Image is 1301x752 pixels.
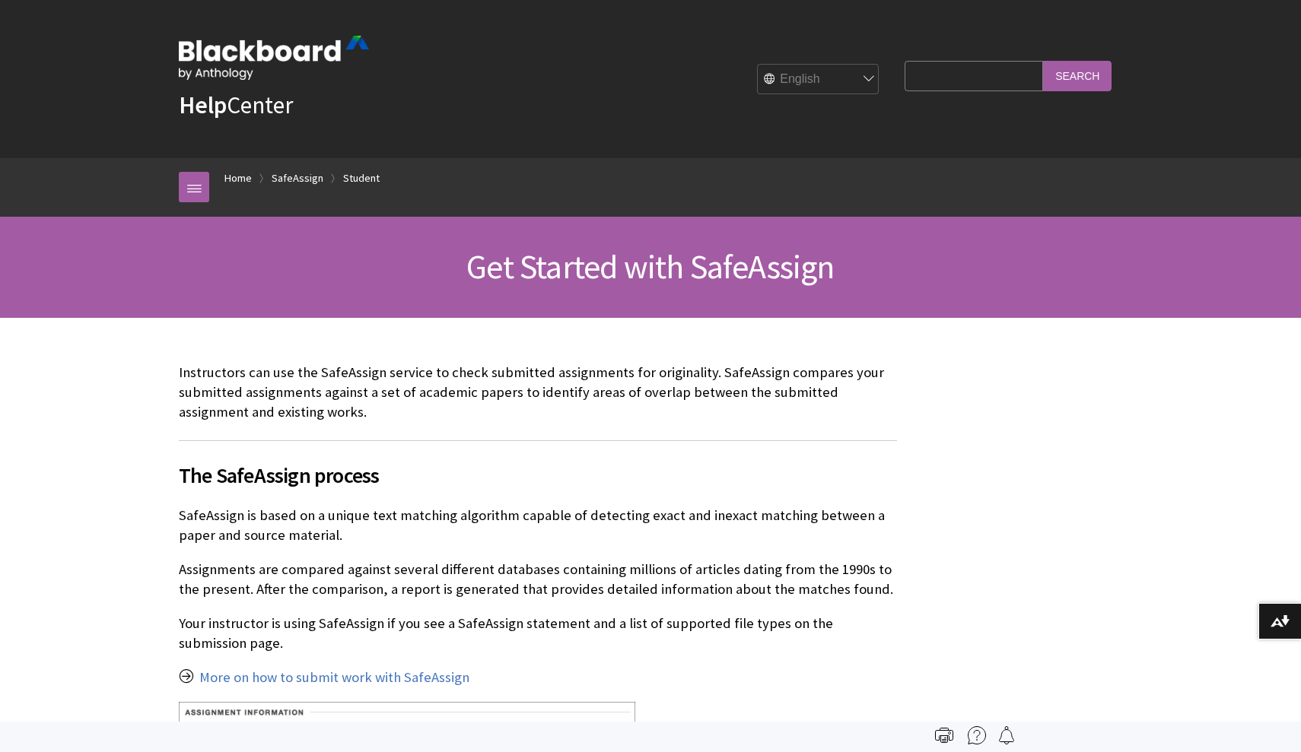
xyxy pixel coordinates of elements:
img: Print [935,726,953,744]
p: SafeAssign is based on a unique text matching algorithm capable of detecting exact and inexact ma... [179,506,897,545]
a: Home [224,169,252,188]
a: More on how to submit work with SafeAssign [199,668,469,687]
span: The SafeAssign process [179,459,897,491]
img: More help [968,726,986,744]
input: Search [1043,61,1112,90]
p: Instructors can use the SafeAssign service to check submitted assignments for originality. SafeAs... [179,363,897,423]
p: Your instructor is using SafeAssign if you see a SafeAssign statement and a list of supported fil... [179,614,897,653]
a: Student [343,169,380,188]
a: SafeAssign [272,169,323,188]
img: Follow this page [997,726,1016,744]
p: Assignments are compared against several different databases containing millions of articles dati... [179,560,897,599]
img: Blackboard by Anthology [179,36,369,80]
strong: Help [179,90,227,120]
select: Site Language Selector [758,65,880,95]
span: Get Started with SafeAssign [466,246,834,287]
a: HelpCenter [179,90,293,120]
